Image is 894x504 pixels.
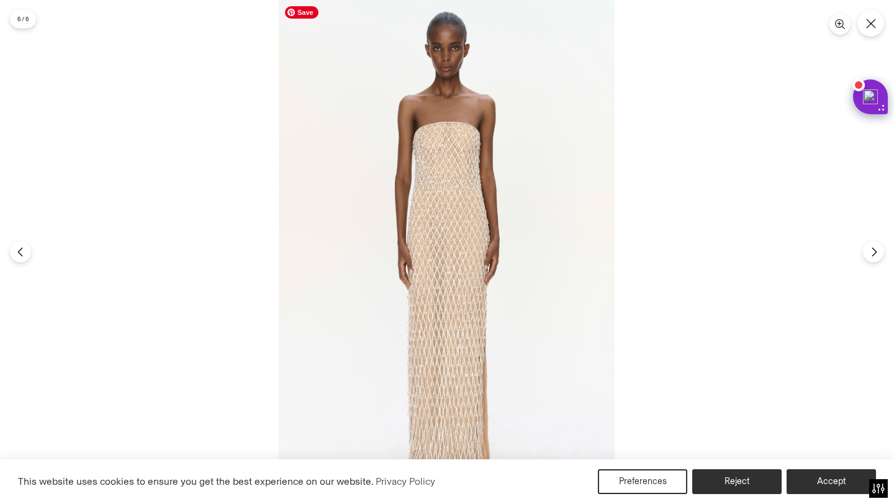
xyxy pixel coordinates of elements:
[18,475,374,487] span: This website uses cookies to ensure you get the best experience on our website.
[829,14,851,35] button: Zoom
[863,241,884,263] button: Next
[10,241,31,263] button: Previous
[598,469,687,494] button: Preferences
[10,457,125,494] iframe: Sign Up via Text for Offers
[10,10,36,29] div: 6 / 6
[787,469,876,494] button: Accept
[374,472,437,491] a: Privacy Policy (opens in a new tab)
[692,469,782,494] button: Reject
[857,10,884,37] button: Close
[285,6,318,19] span: Save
